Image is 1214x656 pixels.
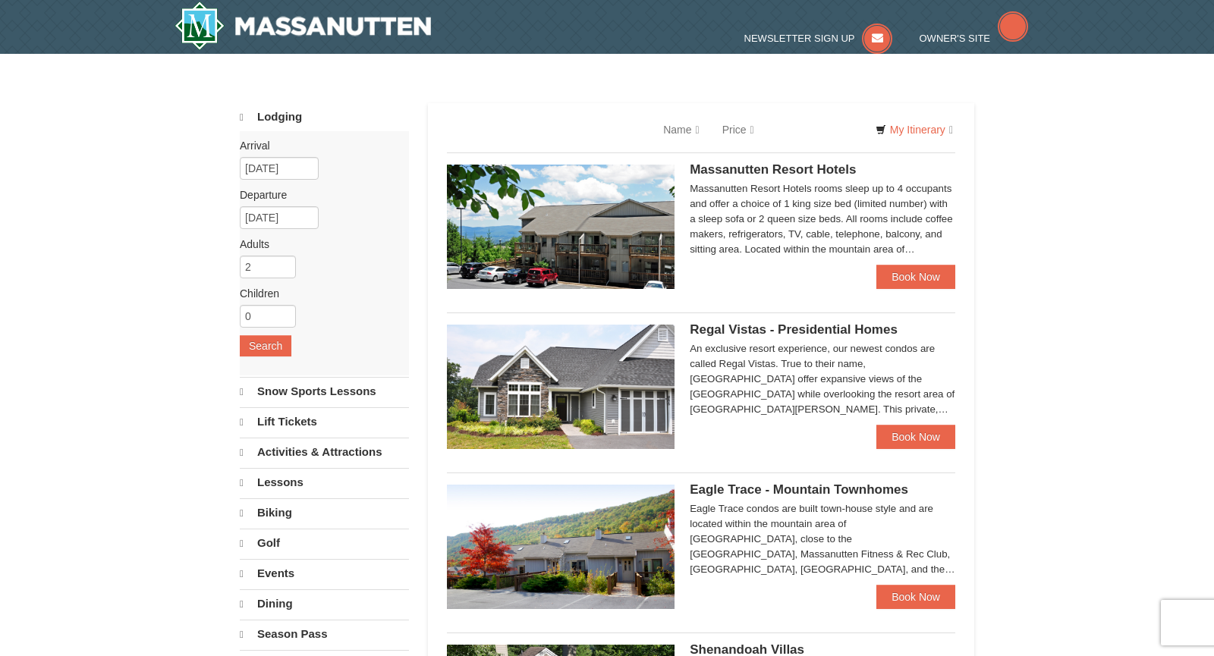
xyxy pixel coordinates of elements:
[876,265,955,289] a: Book Now
[175,2,431,50] a: Massanutten Resort
[447,325,675,449] img: 19218991-1-902409a9.jpg
[240,286,398,301] label: Children
[240,468,409,497] a: Lessons
[447,485,675,609] img: 19218983-1-9b289e55.jpg
[876,585,955,609] a: Book Now
[652,115,710,145] a: Name
[876,425,955,449] a: Book Now
[175,2,431,50] img: Massanutten Resort Logo
[920,33,991,44] span: Owner's Site
[711,115,766,145] a: Price
[240,377,409,406] a: Snow Sports Lessons
[240,138,398,153] label: Arrival
[690,341,955,417] div: An exclusive resort experience, our newest condos are called Regal Vistas. True to their name, [G...
[240,559,409,588] a: Events
[447,165,675,289] img: 19219026-1-e3b4ac8e.jpg
[866,118,963,141] a: My Itinerary
[240,620,409,648] a: Season Pass
[240,335,291,356] button: Search
[240,187,398,202] label: Departure
[240,103,409,131] a: Lodging
[690,482,908,497] span: Eagle Trace - Mountain Townhomes
[744,33,893,44] a: Newsletter Sign Up
[240,438,409,466] a: Activities & Attractions
[744,33,855,44] span: Newsletter Sign Up
[690,162,856,177] span: Massanutten Resort Hotels
[240,589,409,618] a: Dining
[690,181,955,257] div: Massanutten Resort Hotels rooms sleep up to 4 occupants and offer a choice of 1 king size bed (li...
[690,501,955,577] div: Eagle Trace condos are built town-house style and are located within the mountain area of [GEOGRA...
[920,33,1029,44] a: Owner's Site
[690,322,898,337] span: Regal Vistas - Presidential Homes
[240,237,398,252] label: Adults
[240,498,409,527] a: Biking
[240,407,409,436] a: Lift Tickets
[240,529,409,557] a: Golf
